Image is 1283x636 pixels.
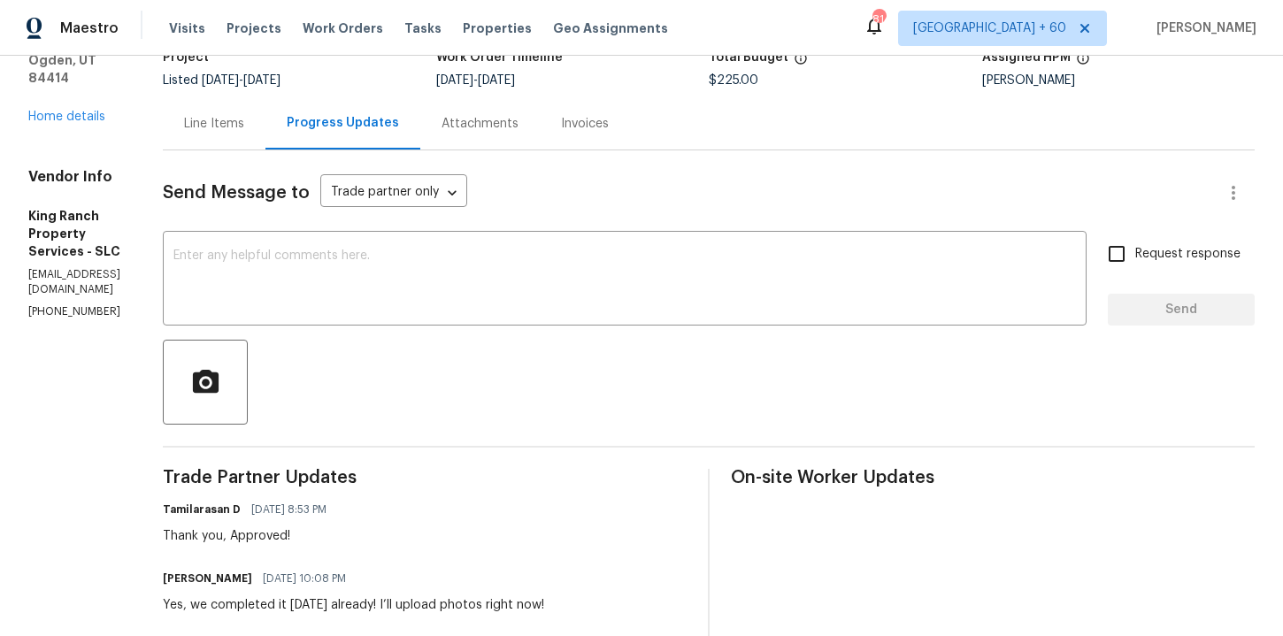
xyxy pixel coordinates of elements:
[184,115,244,133] div: Line Items
[287,114,399,132] div: Progress Updates
[28,168,120,186] h4: Vendor Info
[227,19,281,37] span: Projects
[436,74,515,87] span: -
[982,74,1256,87] div: [PERSON_NAME]
[561,115,609,133] div: Invoices
[251,501,327,518] span: [DATE] 8:53 PM
[28,207,120,260] h5: King Ranch Property Services - SLC
[60,19,119,37] span: Maestro
[320,179,467,208] div: Trade partner only
[478,74,515,87] span: [DATE]
[1135,245,1241,264] span: Request response
[202,74,239,87] span: [DATE]
[709,51,788,64] h5: Total Budget
[1149,19,1256,37] span: [PERSON_NAME]
[913,19,1066,37] span: [GEOGRAPHIC_DATA] + 60
[169,19,205,37] span: Visits
[303,19,383,37] span: Work Orders
[28,111,105,123] a: Home details
[163,570,252,587] h6: [PERSON_NAME]
[872,11,885,28] div: 814
[28,51,120,87] h5: Ogden, UT 84414
[163,51,209,64] h5: Project
[243,74,280,87] span: [DATE]
[404,22,442,34] span: Tasks
[28,304,120,319] p: [PHONE_NUMBER]
[553,19,668,37] span: Geo Assignments
[794,51,808,74] span: The total cost of line items that have been proposed by Opendoor. This sum includes line items th...
[28,267,120,297] p: [EMAIL_ADDRESS][DOMAIN_NAME]
[163,184,310,202] span: Send Message to
[263,570,346,587] span: [DATE] 10:08 PM
[163,596,544,614] div: Yes, we completed it [DATE] already! I’ll upload photos right now!
[709,74,758,87] span: $225.00
[982,51,1071,64] h5: Assigned HPM
[463,19,532,37] span: Properties
[436,74,473,87] span: [DATE]
[202,74,280,87] span: -
[442,115,519,133] div: Attachments
[731,469,1255,487] span: On-site Worker Updates
[163,74,280,87] span: Listed
[436,51,563,64] h5: Work Order Timeline
[163,501,241,518] h6: Tamilarasan D
[163,469,687,487] span: Trade Partner Updates
[1076,51,1090,74] span: The hpm assigned to this work order.
[163,527,337,545] div: Thank you, Approved!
